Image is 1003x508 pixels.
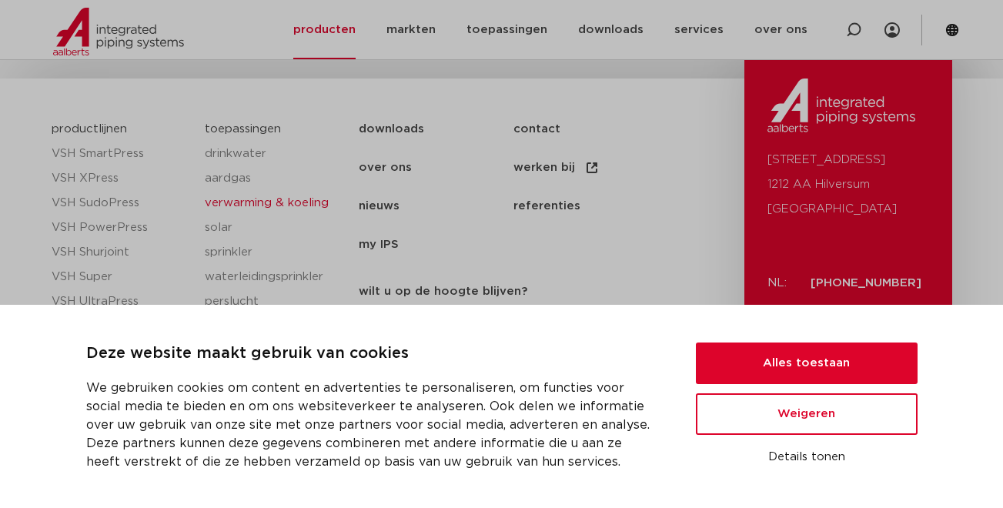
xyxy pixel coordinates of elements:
a: werken bij [513,149,668,187]
a: nieuws [359,187,513,226]
a: VSH Super [52,265,190,289]
a: productlijnen [52,123,127,135]
a: solar [205,216,343,240]
a: my IPS [359,226,513,264]
button: Details tonen [696,444,918,470]
a: sprinkler [205,240,343,265]
a: VSH UltraPress [52,289,190,314]
a: waterleidingsprinkler [205,265,343,289]
a: drinkwater [205,142,343,166]
a: VSH XPress [52,166,190,191]
a: referenties [513,187,668,226]
a: VSH Shurjoint [52,240,190,265]
a: VSH SudoPress [52,191,190,216]
a: toepassingen [205,123,281,135]
p: We gebruiken cookies om content en advertenties te personaliseren, om functies voor social media ... [86,379,659,471]
p: [STREET_ADDRESS] 1212 AA Hilversum [GEOGRAPHIC_DATA] [767,148,929,222]
nav: Menu [359,110,737,264]
p: Deze website maakt gebruik van cookies [86,342,659,366]
a: contact [513,110,668,149]
a: perslucht [205,289,343,314]
strong: wilt u op de hoogte blijven? [359,286,527,297]
button: Alles toestaan [696,343,918,384]
a: downloads [359,110,513,149]
a: aardgas [205,166,343,191]
a: [PHONE_NUMBER] [811,277,921,289]
a: VSH PowerPress [52,216,190,240]
a: verwarming & koeling [205,191,343,216]
a: over ons [359,149,513,187]
a: VSH SmartPress [52,142,190,166]
button: Weigeren [696,393,918,435]
p: NL: [767,271,792,296]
